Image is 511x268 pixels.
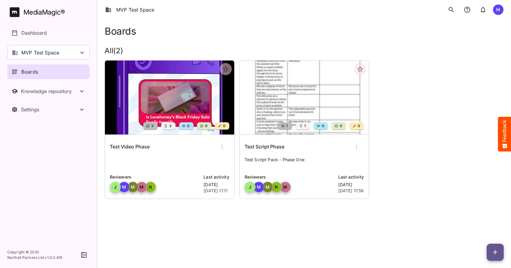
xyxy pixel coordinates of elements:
span: 3 [151,123,154,129]
div: Settings [21,106,78,113]
button: Toggle Settings [7,102,90,117]
h1: Boards [105,26,136,37]
p: MVP Test Space [21,49,59,56]
h2: All ( 2 ) [105,47,504,55]
button: Feedback [498,117,511,151]
h6: Test Script Phase [245,143,284,151]
button: search [445,4,457,16]
img: Test Script Phase [240,61,369,134]
div: MediaMagic ® [23,7,65,17]
div: N [271,182,282,193]
h6: Test Video Phase [110,143,150,151]
span: 0 [222,123,225,129]
p: Copyright © 2025 [7,249,63,255]
nav: Settings [7,102,90,117]
span: 1 [286,123,288,129]
span: 0 [186,123,189,129]
span: 0 [204,123,207,129]
span: 0 [339,123,342,129]
div: M [493,4,504,15]
p: Last activity [338,174,364,180]
button: notifications [461,4,473,16]
button: Toggle Knowledge repository [7,84,90,99]
div: J [110,182,121,193]
div: N [145,182,156,193]
div: M [136,182,147,193]
div: M [253,182,264,193]
p: Boards [21,68,38,75]
p: [DATE] 17.58 [338,188,364,194]
p: Northell Partners Ltd v 1.0.0.491 [7,255,63,260]
div: J [245,182,255,193]
p: Dashboard [21,29,47,37]
a: Boards [7,64,90,79]
p: [DATE] [338,182,364,188]
p: Last activity [203,174,229,180]
div: M [127,182,138,193]
div: M [119,182,130,193]
nav: Knowledge repository [7,84,90,99]
a: MediaMagic® [10,7,90,17]
p: Test Script Pack - Phase One [245,157,364,169]
button: notifications [477,4,489,16]
span: 0 [357,123,360,129]
span: 1 [304,123,306,129]
div: M [280,182,291,193]
span: 0 [321,123,324,129]
a: Dashboard [7,26,90,40]
img: Test Video Phase [105,61,234,134]
p: [DATE] 17.11 [203,188,229,194]
p: [DATE] [203,182,229,188]
span: 3 [169,123,172,129]
p: Reviewers [110,174,200,180]
div: Knowledge repository [21,88,78,94]
div: M [262,182,273,193]
p: Reviewers [245,174,335,180]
